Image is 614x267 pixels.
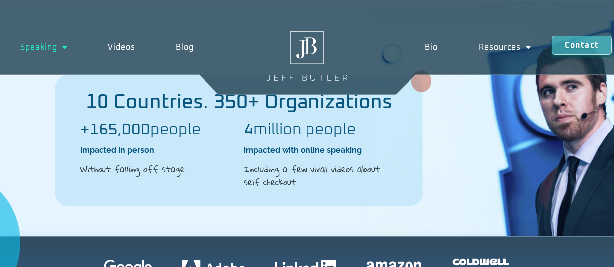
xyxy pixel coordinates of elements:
a: Bio [405,36,458,59]
span: Contact [565,41,599,49]
h2: impacted in person [80,145,234,156]
a: Contact [552,36,612,55]
h2: Including a few viral videos about self checkout [244,163,398,188]
b: 4 [244,122,253,138]
a: Resources [458,36,551,59]
h2: people [80,122,234,138]
h2: million people [244,122,398,138]
h2: impacted with online speaking [244,145,398,156]
nav: Menu [405,36,552,59]
b: +165,000 [80,122,150,138]
a: Videos [88,36,155,59]
h2: Without falling off stage [80,163,234,176]
a: Blog [155,36,213,59]
h2: 10 Countries. 350+ Organizations [55,92,422,112]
